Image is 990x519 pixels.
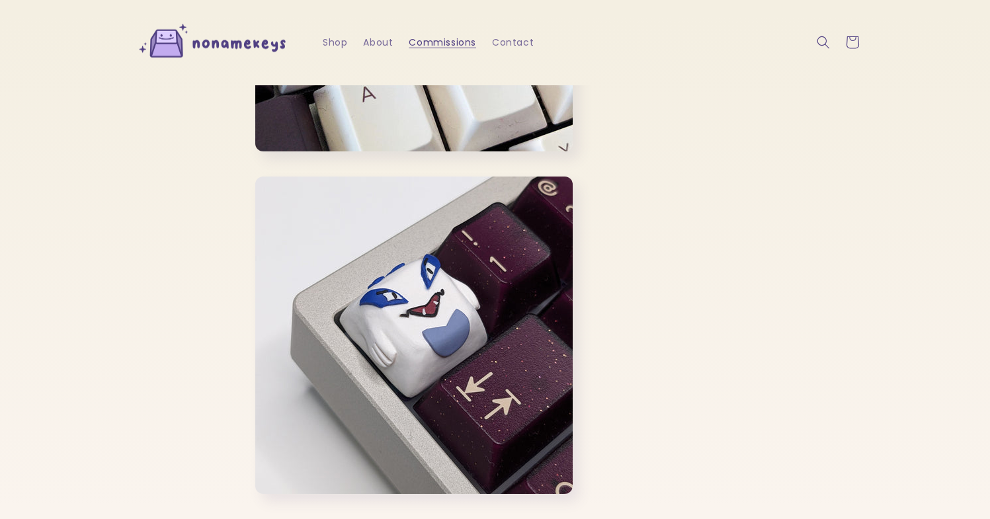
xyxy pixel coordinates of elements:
[809,28,838,57] summary: Search
[409,36,476,48] span: Commissions
[401,28,484,56] a: Commissions
[255,177,573,494] img: Lugia artisan keycap
[492,36,534,48] span: Contact
[363,36,393,48] span: About
[315,28,355,56] a: Shop
[323,36,347,48] span: Shop
[132,19,297,67] img: nonamekeys
[484,28,542,56] a: Contact
[355,28,401,56] a: About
